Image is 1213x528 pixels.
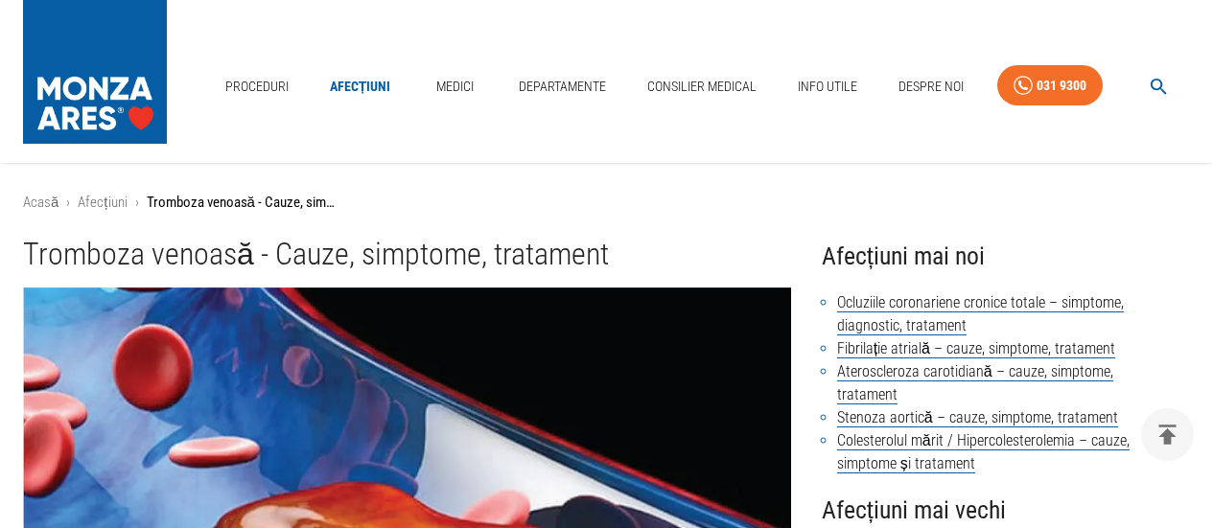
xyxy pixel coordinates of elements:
[837,362,1113,404] a: Ateroscleroza carotidiană – cauze, simptome, tratament
[135,192,139,214] li: ›
[837,293,1124,335] a: Ocluziile coronariene cronice totale – simptome, diagnostic, tratament
[790,67,865,106] a: Info Utile
[78,194,127,211] a: Afecțiuni
[997,65,1103,106] a: 031 9300
[23,237,791,272] h1: Tromboza venoasă - Cauze, simptome, tratament
[1141,408,1194,461] button: delete
[837,408,1118,427] a: Stenoza aortică – cauze, simptome, tratament
[218,67,296,106] a: Proceduri
[640,67,764,106] a: Consilier Medical
[837,431,1130,473] a: Colesterolul mărit / Hipercolesterolemia – cauze, simptome și tratament
[837,339,1115,358] a: Fibrilație atrială – cauze, simptome, tratament
[424,67,485,106] a: Medici
[822,237,1190,276] h4: Afecțiuni mai noi
[23,192,1190,214] nav: breadcrumb
[511,67,614,106] a: Departamente
[1037,74,1086,98] div: 031 9300
[322,67,399,106] a: Afecțiuni
[891,67,971,106] a: Despre Noi
[66,192,70,214] li: ›
[147,192,338,214] p: Tromboza venoasă - Cauze, simptome, tratament
[23,194,58,211] a: Acasă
